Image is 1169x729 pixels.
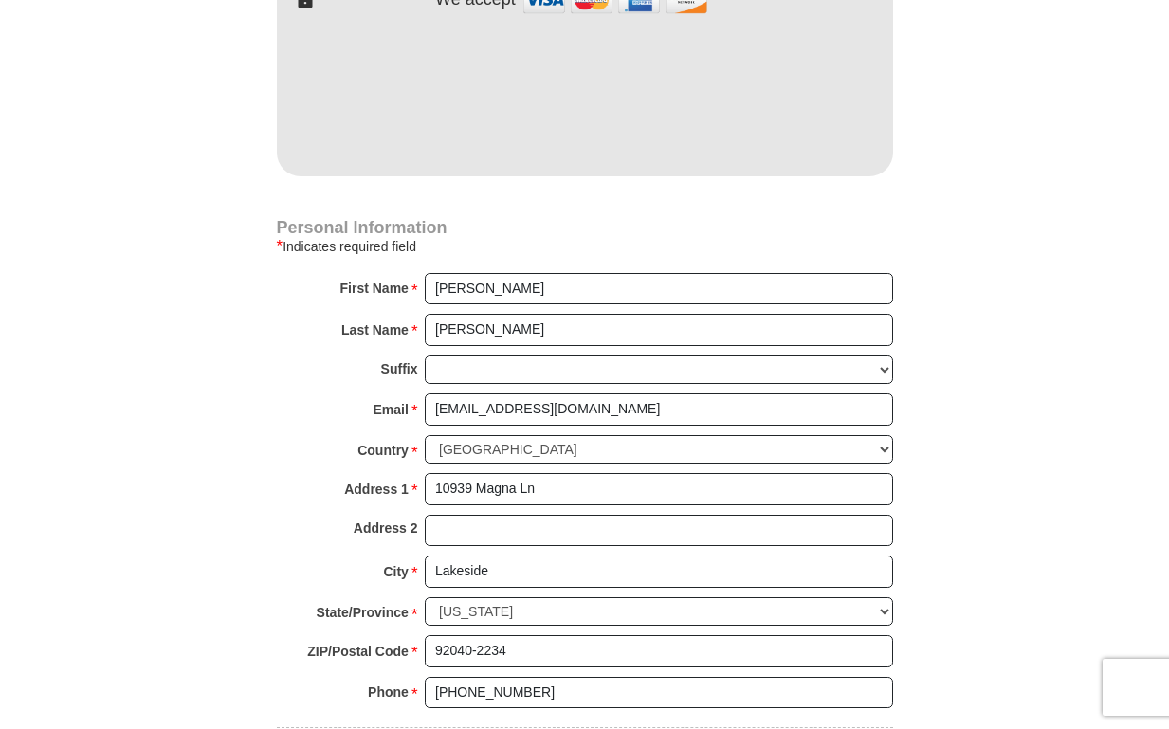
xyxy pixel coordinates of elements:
[317,599,409,626] strong: State/Province
[277,235,893,258] div: Indicates required field
[344,476,409,502] strong: Address 1
[340,275,409,301] strong: First Name
[307,638,409,665] strong: ZIP/Postal Code
[277,220,893,235] h4: Personal Information
[381,355,418,382] strong: Suffix
[357,437,409,464] strong: Country
[354,515,418,541] strong: Address 2
[341,317,409,343] strong: Last Name
[368,679,409,705] strong: Phone
[374,396,409,423] strong: Email
[383,558,408,585] strong: City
